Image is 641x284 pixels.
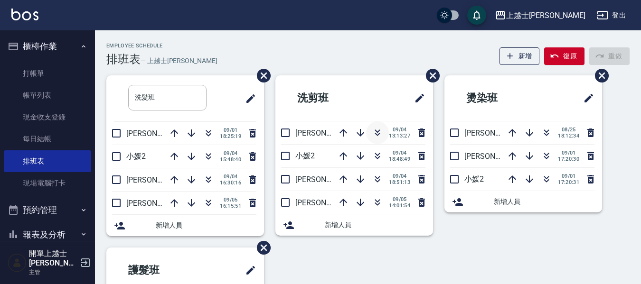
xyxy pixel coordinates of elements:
[220,133,241,139] span: 18:25:19
[389,156,410,162] span: 18:48:49
[8,253,27,272] img: Person
[577,87,594,110] span: 修改班表的標題
[250,234,272,262] span: 刪除班表
[275,214,433,236] div: 新增人員
[544,47,584,65] button: 復原
[29,249,77,268] h5: 開單上越士[PERSON_NAME]
[295,128,361,137] span: [PERSON_NAME]12
[389,173,410,179] span: 09/04
[4,198,91,222] button: 預約管理
[467,6,486,25] button: save
[389,196,410,202] span: 09/05
[558,133,579,139] span: 18:12:34
[464,174,484,183] span: 小媛2
[491,6,589,25] button: 上越士[PERSON_NAME]
[283,81,376,115] h2: 洗剪班
[408,87,425,110] span: 修改班表的標題
[325,220,425,230] span: 新增人員
[4,34,91,59] button: 櫃檯作業
[295,175,361,184] span: [PERSON_NAME]12
[220,180,241,186] span: 16:30:16
[220,150,241,156] span: 09/04
[389,133,410,139] span: 13:13:27
[156,220,256,230] span: 新增人員
[389,127,410,133] span: 09/04
[588,62,610,90] span: 刪除班表
[11,9,38,20] img: Logo
[4,106,91,128] a: 現金收支登錄
[4,172,91,194] a: 現場電腦打卡
[220,156,241,163] span: 15:48:40
[4,150,91,172] a: 排班表
[4,63,91,84] a: 打帳單
[220,174,241,180] span: 09/04
[239,87,256,110] span: 修改班表的標題
[295,198,357,207] span: [PERSON_NAME]8
[506,9,585,21] div: 上越士[PERSON_NAME]
[106,215,264,236] div: 新增人員
[250,62,272,90] span: 刪除班表
[500,47,540,65] button: 新增
[128,85,207,110] input: 排版標題
[444,191,602,212] div: 新增人員
[558,173,579,179] span: 09/01
[220,197,241,203] span: 09/05
[4,222,91,247] button: 報表及分析
[558,156,579,162] span: 17:20:30
[126,129,188,138] span: [PERSON_NAME]8
[558,127,579,133] span: 08/25
[126,199,192,208] span: [PERSON_NAME]12
[220,127,241,133] span: 09/01
[452,81,545,115] h2: 燙染班
[389,179,410,185] span: 18:51:13
[141,56,217,66] h6: — 上越士[PERSON_NAME]
[126,175,192,184] span: [PERSON_NAME]12
[4,128,91,150] a: 每日結帳
[558,179,579,185] span: 17:20:31
[389,150,410,156] span: 09/04
[419,62,441,90] span: 刪除班表
[464,152,526,161] span: [PERSON_NAME]8
[126,152,146,161] span: 小媛2
[494,197,594,207] span: 新增人員
[593,7,630,24] button: 登出
[29,268,77,276] p: 主管
[239,259,256,282] span: 修改班表的標題
[4,84,91,106] a: 帳單列表
[106,53,141,66] h3: 排班表
[220,203,241,209] span: 16:15:51
[558,150,579,156] span: 09/01
[106,43,217,49] h2: Employee Schedule
[389,202,410,209] span: 14:01:54
[295,151,315,160] span: 小媛2
[464,128,530,137] span: [PERSON_NAME]12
